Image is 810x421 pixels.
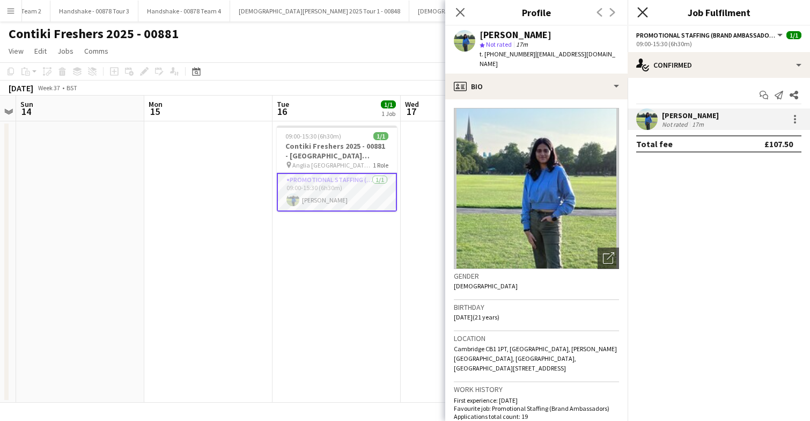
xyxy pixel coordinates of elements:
span: Comms [84,46,108,56]
span: Mon [149,99,163,109]
div: 09:00-15:30 (6h30m) [636,40,801,48]
span: 1/1 [786,31,801,39]
a: View [4,44,28,58]
h3: Work history [454,384,619,394]
span: Week 37 [35,84,62,92]
div: Open photos pop-in [598,248,619,269]
span: 09:00-15:30 (6h30m) [285,132,341,140]
h3: Profile [445,5,628,19]
button: Promotional Staffing (Brand Ambassadors) [636,31,784,39]
span: View [9,46,24,56]
h3: Job Fulfilment [628,5,810,19]
div: [PERSON_NAME] [480,30,551,40]
span: [DATE] (21 years) [454,313,499,321]
span: Cambridge CB1 1PT, [GEOGRAPHIC_DATA], [PERSON_NAME][GEOGRAPHIC_DATA], [GEOGRAPHIC_DATA], [GEOGRAP... [454,345,617,372]
div: 1 Job [381,110,395,118]
button: [DEMOGRAPHIC_DATA][PERSON_NAME] 2025 Tour 2 - 00848 [409,1,588,21]
div: BST [67,84,77,92]
span: Anglia [GEOGRAPHIC_DATA] - [GEOGRAPHIC_DATA] [292,161,373,169]
span: Promotional Staffing (Brand Ambassadors) [636,31,776,39]
span: 16 [275,105,289,118]
span: Sun [20,99,33,109]
div: 17m [690,120,706,128]
button: Handshake - 00878 Tour 3 [50,1,138,21]
div: Bio [445,74,628,99]
span: Tue [277,99,289,109]
div: [PERSON_NAME] [662,111,719,120]
h3: Gender [454,271,619,281]
p: Favourite job: Promotional Staffing (Brand Ambassadors) [454,404,619,412]
span: Jobs [57,46,73,56]
a: Edit [30,44,51,58]
div: [DATE] [9,83,33,93]
span: 1 Role [373,161,388,169]
span: | [EMAIL_ADDRESS][DOMAIN_NAME] [480,50,615,68]
span: t. [PHONE_NUMBER] [480,50,535,58]
div: Not rated [662,120,690,128]
div: Confirmed [628,52,810,78]
h3: Birthday [454,302,619,312]
div: Total fee [636,139,673,149]
a: Jobs [53,44,78,58]
span: Not rated [486,40,512,48]
div: £107.50 [764,139,793,149]
span: [DEMOGRAPHIC_DATA] [454,282,518,290]
img: Crew avatar or photo [454,108,619,269]
a: Comms [80,44,113,58]
span: 1/1 [381,100,396,108]
span: Wed [405,99,419,109]
span: 1/1 [373,132,388,140]
p: Applications total count: 19 [454,412,619,420]
button: Handshake - 00878 Team 4 [138,1,230,21]
span: 17m [514,40,530,48]
app-card-role: Promotional Staffing (Brand Ambassadors)1/109:00-15:30 (6h30m)[PERSON_NAME] [277,173,397,212]
h3: Location [454,333,619,343]
p: First experience: [DATE] [454,396,619,404]
h1: Contiki Freshers 2025 - 00881 [9,26,179,42]
span: 15 [147,105,163,118]
app-job-card: 09:00-15:30 (6h30m)1/1Contiki Freshers 2025 - 00881 - [GEOGRAPHIC_DATA] [GEOGRAPHIC_DATA] - [GEOG... [277,126,397,212]
h3: Contiki Freshers 2025 - 00881 - [GEOGRAPHIC_DATA] [GEOGRAPHIC_DATA] - [GEOGRAPHIC_DATA] [277,141,397,161]
button: [DEMOGRAPHIC_DATA][PERSON_NAME] 2025 Tour 1 - 00848 [230,1,409,21]
span: Edit [34,46,47,56]
span: 14 [19,105,33,118]
span: 17 [403,105,419,118]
